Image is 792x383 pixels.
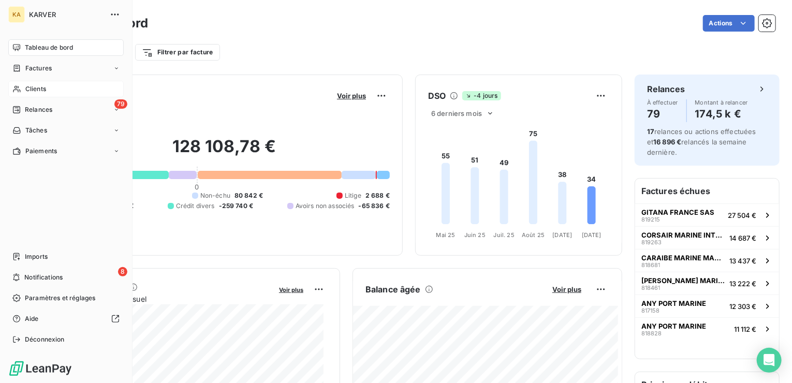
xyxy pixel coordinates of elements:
[118,267,127,276] span: 8
[29,10,104,19] span: KARVER
[729,257,756,265] span: 13 437 €
[641,276,725,285] span: [PERSON_NAME] MARINE
[635,203,779,226] button: GITANA FRANCE SAS81921527 504 €
[25,43,73,52] span: Tableau de bord
[647,106,678,122] h4: 79
[641,231,725,239] span: CORSAIR MARINE INTERNATIONAL CO., LTD
[8,311,124,327] a: Aide
[641,299,706,307] span: ANY PORT MARINE
[729,279,756,288] span: 13 222 €
[25,293,95,303] span: Paramètres et réglages
[728,211,756,219] span: 27 504 €
[635,179,779,203] h6: Factures échues
[365,191,390,200] span: 2 688 €
[647,127,654,136] span: 17
[635,226,779,249] button: CORSAIR MARINE INTERNATIONAL CO., LTD81926314 687 €
[219,201,254,211] span: -259 740 €
[25,314,39,323] span: Aide
[135,44,220,61] button: Filtrer par facture
[359,201,390,211] span: -65 836 €
[552,285,581,293] span: Voir plus
[296,201,355,211] span: Avoirs non associés
[114,99,127,109] span: 79
[653,138,681,146] span: 16 896 €
[195,183,199,191] span: 0
[641,239,662,245] span: 819263
[647,127,756,156] span: relances ou actions effectuées et relancés la semaine dernière.
[58,136,390,167] h2: 128 108,78 €
[8,360,72,377] img: Logo LeanPay
[734,325,756,333] span: 11 112 €
[428,90,446,102] h6: DSO
[647,83,685,95] h6: Relances
[25,64,52,73] span: Factures
[8,6,25,23] div: KA
[436,231,456,239] tspan: Mai 25
[25,252,48,261] span: Imports
[58,293,272,304] span: Chiffre d'affaires mensuel
[641,322,706,330] span: ANY PORT MARINE
[641,307,659,314] span: 817158
[464,231,486,239] tspan: Juin 25
[635,272,779,294] button: [PERSON_NAME] MARINE81846113 222 €
[695,106,748,122] h4: 174,5 k €
[582,231,602,239] tspan: [DATE]
[635,249,779,272] button: CARAIBE MARINE MARTINIQUE81868113 437 €
[25,105,52,114] span: Relances
[25,335,65,344] span: Déconnexion
[345,191,361,200] span: Litige
[729,302,756,311] span: 12 303 €
[25,84,46,94] span: Clients
[365,283,421,296] h6: Balance âgée
[635,317,779,340] button: ANY PORT MARINE81882811 112 €
[522,231,545,239] tspan: Août 25
[757,348,782,373] div: Open Intercom Messenger
[494,231,515,239] tspan: Juil. 25
[234,191,263,200] span: 80 842 €
[24,273,63,282] span: Notifications
[549,285,584,294] button: Voir plus
[641,285,660,291] span: 818461
[334,91,369,100] button: Voir plus
[431,109,482,117] span: 6 derniers mois
[276,285,306,294] button: Voir plus
[176,201,215,211] span: Crédit divers
[462,91,501,100] span: -4 jours
[647,99,678,106] span: À effectuer
[641,216,660,223] span: 819215
[279,286,303,293] span: Voir plus
[635,294,779,317] button: ANY PORT MARINE81715812 303 €
[695,99,748,106] span: Montant à relancer
[641,208,714,216] span: GITANA FRANCE SAS
[200,191,230,200] span: Non-échu
[641,330,662,336] span: 818828
[25,126,47,135] span: Tâches
[641,254,725,262] span: CARAIBE MARINE MARTINIQUE
[729,234,756,242] span: 14 687 €
[641,262,660,268] span: 818681
[553,231,573,239] tspan: [DATE]
[25,146,57,156] span: Paiements
[337,92,366,100] span: Voir plus
[703,15,755,32] button: Actions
